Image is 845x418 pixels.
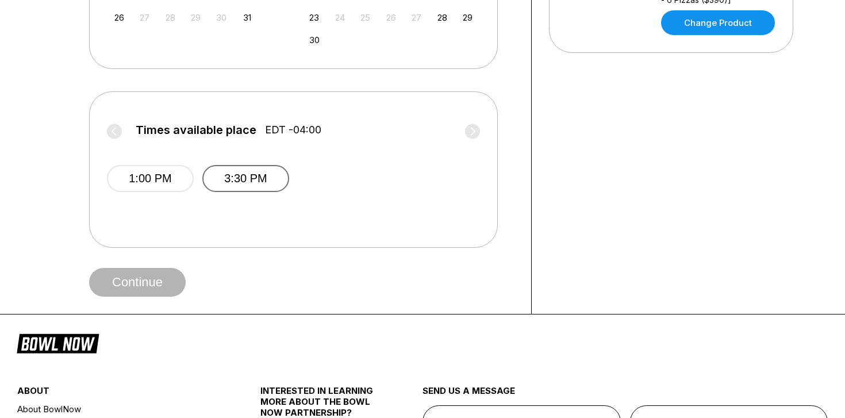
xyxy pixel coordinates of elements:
div: Not available Thursday, November 27th, 2025 [409,10,424,25]
span: EDT -04:00 [265,124,321,136]
div: Not available Wednesday, November 26th, 2025 [383,10,399,25]
a: About BowlNow [17,402,220,416]
div: Choose Friday, October 31st, 2025 [239,10,255,25]
div: Not available Monday, November 24th, 2025 [332,10,348,25]
div: send us a message [422,385,828,405]
div: Not available Tuesday, October 28th, 2025 [163,10,178,25]
button: 3:30 PM [202,165,289,192]
div: Not available Monday, October 27th, 2025 [137,10,152,25]
div: Choose Saturday, November 29th, 2025 [460,10,475,25]
a: Change Product [661,10,775,35]
div: Choose Sunday, November 30th, 2025 [306,32,322,48]
div: Choose Sunday, October 26th, 2025 [112,10,127,25]
div: Choose Friday, November 28th, 2025 [435,10,450,25]
div: Not available Tuesday, November 25th, 2025 [358,10,373,25]
div: Not available Wednesday, October 29th, 2025 [188,10,203,25]
div: about [17,385,220,402]
button: 1:00 PM [107,165,194,192]
div: Not available Thursday, October 30th, 2025 [214,10,229,25]
span: Times available place [136,124,256,136]
div: Choose Sunday, November 23rd, 2025 [306,10,322,25]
